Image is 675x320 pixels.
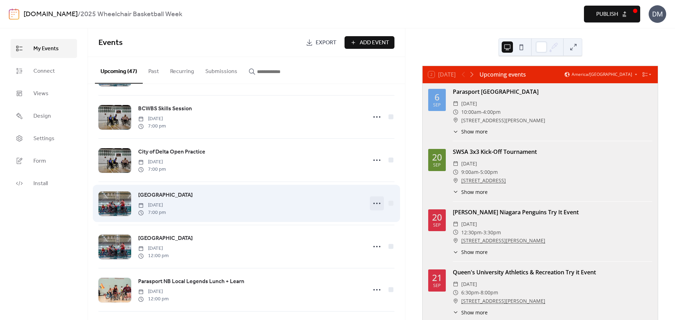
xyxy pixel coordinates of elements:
a: Settings [11,129,77,148]
a: City of Delta Open Practice [138,148,205,157]
a: [GEOGRAPHIC_DATA] [138,234,193,243]
span: 10:00am [461,108,481,116]
div: 20 [432,213,442,222]
div: ​ [453,168,458,176]
span: [DATE] [138,158,166,166]
a: Install [11,174,77,193]
div: Parasport [GEOGRAPHIC_DATA] [453,87,652,96]
span: Show more [461,188,488,196]
div: ​ [453,248,458,256]
div: ​ [453,99,458,108]
b: 2025 Wheelchair Basketball Week [81,8,182,21]
span: [DATE] [138,288,169,295]
span: 7:00 pm [138,123,166,130]
span: Export [316,39,336,47]
span: - [481,108,483,116]
button: ​Show more [453,128,488,135]
span: [DATE] [461,99,477,108]
span: 7:00 pm [138,209,166,216]
div: ​ [453,236,458,245]
div: ​ [453,176,458,185]
div: [PERSON_NAME] Niagara Penguins Try It Event [453,208,652,216]
div: ​ [453,297,458,305]
b: / [78,8,81,21]
span: 9:00am [461,168,478,176]
span: - [479,288,481,297]
a: [STREET_ADDRESS][PERSON_NAME] [461,236,545,245]
button: Past [143,57,165,83]
div: ​ [453,108,458,116]
a: My Events [11,39,77,58]
span: 12:00 pm [138,252,169,260]
span: City of Delta Open Practice [138,148,205,156]
span: 6:30pm [461,288,479,297]
span: 4:00pm [483,108,501,116]
span: 8:00pm [481,288,498,297]
span: - [478,168,480,176]
span: 7:00 pm [138,166,166,173]
div: Sep [433,223,441,228]
div: ​ [453,128,458,135]
div: ​ [453,220,458,228]
span: Install [33,179,48,188]
span: [DATE] [138,202,166,209]
span: [DATE] [138,245,169,252]
div: Upcoming events [480,70,526,79]
div: ​ [453,159,458,168]
div: ​ [453,309,458,316]
button: ​Show more [453,309,488,316]
span: Show more [461,309,488,316]
span: 12:00 pm [138,295,169,303]
span: 3:30pm [483,228,501,237]
a: [DOMAIN_NAME] [24,8,78,21]
span: [STREET_ADDRESS][PERSON_NAME] [461,116,545,125]
span: Publish [596,10,618,19]
div: Sep [433,163,441,168]
span: [DATE] [461,220,477,228]
span: Connect [33,67,55,76]
a: Add Event [345,36,394,49]
span: - [482,228,483,237]
div: 6 [435,93,439,102]
button: Publish [584,6,640,22]
span: America/[GEOGRAPHIC_DATA] [572,72,632,77]
div: ​ [453,288,458,297]
span: Settings [33,135,54,143]
span: Show more [461,128,488,135]
span: [DATE] [138,115,166,123]
div: 21 [432,273,442,282]
a: Parasport NB Local Legends Lunch + Learn [138,277,244,286]
span: Add Event [360,39,389,47]
span: Views [33,90,49,98]
a: Views [11,84,77,103]
div: ​ [453,228,458,237]
img: logo [9,8,19,20]
button: ​Show more [453,188,488,196]
span: My Events [33,45,59,53]
div: ​ [453,116,458,125]
a: [STREET_ADDRESS][PERSON_NAME] [461,297,545,305]
span: Design [33,112,51,120]
div: Sep [433,283,441,288]
button: Recurring [165,57,200,83]
span: Form [33,157,46,165]
div: SWSA 3x3 Kick-Off Tournament [453,148,652,156]
span: 5:00pm [480,168,498,176]
div: ​ [453,188,458,196]
span: Parasport NB Local Legends Lunch + Learn [138,277,244,286]
a: BCWBS Skills Session [138,104,192,113]
a: Form [11,151,77,170]
a: [STREET_ADDRESS] [461,176,506,185]
a: Export [301,36,342,49]
a: Connect [11,61,77,80]
span: Show more [461,248,488,256]
span: BCWBS Skills Session [138,105,192,113]
a: [GEOGRAPHIC_DATA] [138,191,193,200]
div: 20 [432,153,442,162]
span: [DATE] [461,159,477,168]
button: ​Show more [453,248,488,256]
span: 12:30pm [461,228,482,237]
span: [DATE] [461,280,477,288]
